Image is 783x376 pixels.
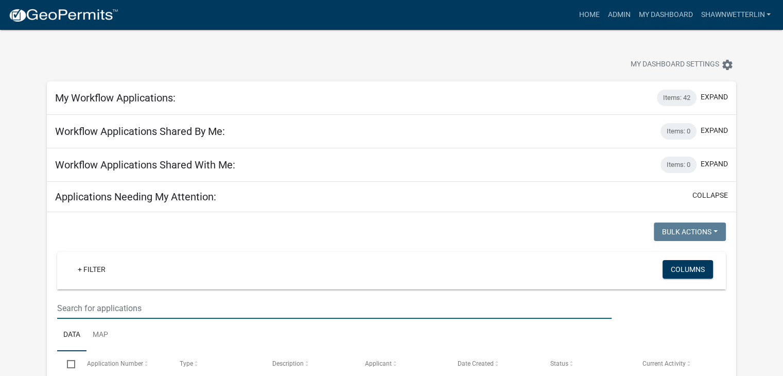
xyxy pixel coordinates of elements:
[701,159,728,169] button: expand
[69,260,114,279] a: + Filter
[87,360,143,367] span: Application Number
[701,125,728,136] button: expand
[692,190,728,201] button: collapse
[663,260,713,279] button: Columns
[550,360,568,367] span: Status
[57,298,612,319] input: Search for applications
[721,59,734,71] i: settings
[262,351,355,376] datatable-header-cell: Description
[654,223,726,241] button: Bulk Actions
[57,351,77,376] datatable-header-cell: Select
[77,351,169,376] datatable-header-cell: Application Number
[55,159,235,171] h5: Workflow Applications Shared With Me:
[697,5,775,25] a: ShawnWetterlin
[657,90,697,106] div: Items: 42
[355,351,447,376] datatable-header-cell: Applicant
[55,191,216,203] h5: Applications Needing My Attention:
[660,157,697,173] div: Items: 0
[169,351,262,376] datatable-header-cell: Type
[660,123,697,140] div: Items: 0
[631,59,719,71] span: My Dashboard Settings
[633,351,725,376] datatable-header-cell: Current Activity
[180,360,193,367] span: Type
[447,351,540,376] datatable-header-cell: Date Created
[272,360,304,367] span: Description
[457,360,493,367] span: Date Created
[603,5,634,25] a: Admin
[575,5,603,25] a: Home
[634,5,697,25] a: My Dashboard
[55,92,176,104] h5: My Workflow Applications:
[57,319,86,352] a: Data
[642,360,685,367] span: Current Activity
[701,92,728,102] button: expand
[540,351,633,376] datatable-header-cell: Status
[364,360,391,367] span: Applicant
[622,55,742,75] button: My Dashboard Settingssettings
[86,319,114,352] a: Map
[55,125,225,138] h5: Workflow Applications Shared By Me:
